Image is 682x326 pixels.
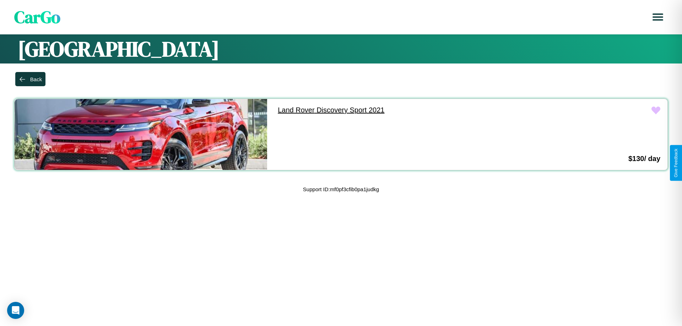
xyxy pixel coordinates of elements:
[7,302,24,319] div: Open Intercom Messenger
[15,72,45,86] button: Back
[14,5,60,29] span: CarGo
[30,76,42,82] div: Back
[18,34,664,63] h1: [GEOGRAPHIC_DATA]
[673,149,678,177] div: Give Feedback
[303,184,379,194] p: Support ID: mf0pf3cfib0pa1judkg
[648,7,668,27] button: Open menu
[271,99,523,121] a: Land Rover Discovery Sport 2021
[628,155,660,163] h3: $ 130 / day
